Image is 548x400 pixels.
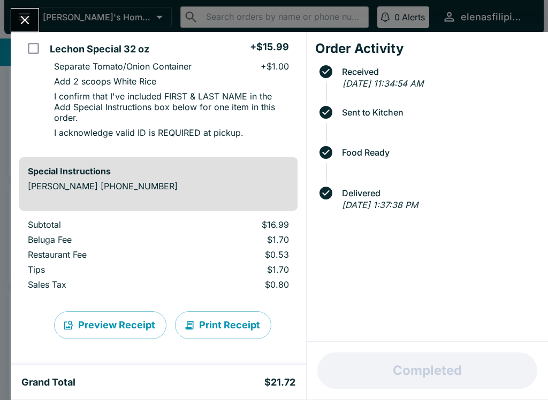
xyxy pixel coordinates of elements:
p: Add 2 scoops White Rice [54,76,156,87]
p: [PERSON_NAME] [PHONE_NUMBER] [28,181,289,191]
p: Beluga Fee [28,234,170,245]
p: $1.70 [187,264,288,275]
p: Tips [28,264,170,275]
h5: $21.72 [264,376,295,389]
h6: Special Instructions [28,166,289,176]
span: Delivered [337,188,539,198]
table: orders table [19,219,298,294]
p: + $1.00 [261,61,289,72]
p: Separate Tomato/Onion Container [54,61,192,72]
button: Close [11,9,39,32]
h5: + $15.99 [250,41,289,53]
h5: Grand Total [21,376,75,389]
span: Received [337,67,539,76]
p: $1.70 [187,234,288,245]
span: Sent to Kitchen [337,107,539,117]
button: Preview Receipt [54,311,166,339]
p: I confirm that I've included FIRST & LAST NAME in the Add Special Instructions box below for one ... [54,91,288,123]
em: [DATE] 1:37:38 PM [342,199,418,210]
p: Subtotal [28,219,170,230]
p: Restaurant Fee [28,249,170,260]
p: $0.80 [187,279,288,290]
span: Food Ready [337,148,539,157]
p: $16.99 [187,219,288,230]
p: I acknowledge valid ID is REQUIRED at pickup. [54,127,243,138]
button: Print Receipt [175,311,271,339]
p: $0.53 [187,249,288,260]
p: Sales Tax [28,279,170,290]
h5: Lechon Special 32 oz [50,43,149,56]
h4: Order Activity [315,41,539,57]
em: [DATE] 11:34:54 AM [342,78,423,89]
